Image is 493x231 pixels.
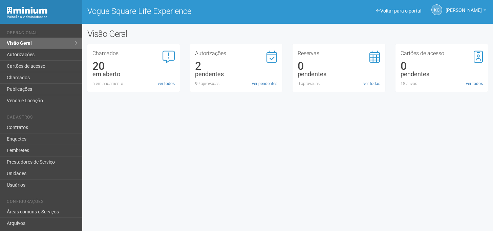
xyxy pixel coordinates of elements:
[87,29,249,39] h2: Visão Geral
[92,51,175,56] h3: Chamados
[158,81,175,87] a: ver todos
[252,81,277,87] a: ver pendentes
[92,71,175,77] div: em aberto
[92,81,175,87] div: 5 em andamento
[401,81,483,87] div: 18 ativos
[298,71,380,77] div: pendentes
[7,115,77,122] li: Cadastros
[376,8,421,14] a: Voltar para o portal
[431,4,442,15] a: KG
[7,30,77,38] li: Operacional
[7,7,47,14] img: Minium
[363,81,380,87] a: ver todas
[298,51,380,56] h3: Reservas
[446,8,486,14] a: [PERSON_NAME]
[195,63,277,69] div: 2
[92,63,175,69] div: 20
[7,14,77,20] div: Painel do Administrador
[466,81,483,87] a: ver todos
[401,63,483,69] div: 0
[401,51,483,56] h3: Cartões de acesso
[195,71,277,77] div: pendentes
[298,63,380,69] div: 0
[7,199,77,206] li: Configurações
[87,7,283,16] h1: Vogue Square Life Experience
[195,81,277,87] div: 99 aprovadas
[401,71,483,77] div: pendentes
[446,1,482,13] span: Karina Godoy
[195,51,277,56] h3: Autorizações
[298,81,380,87] div: 0 aprovadas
